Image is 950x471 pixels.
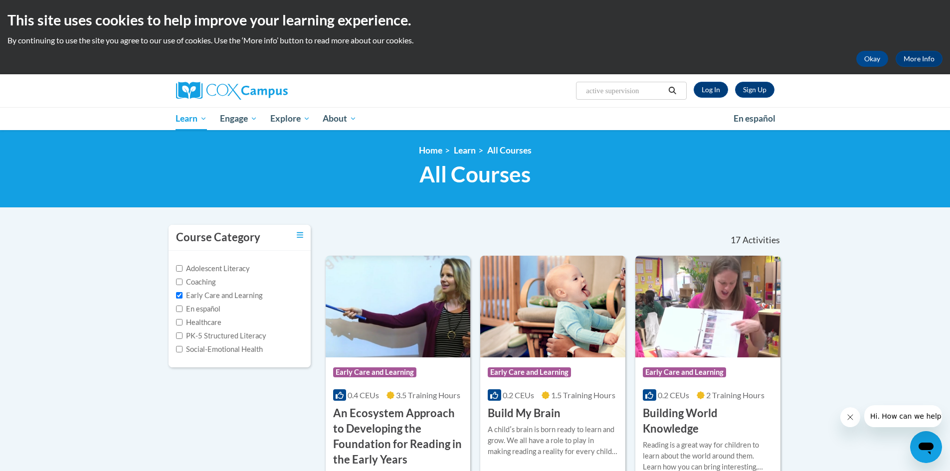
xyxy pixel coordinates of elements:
[419,145,442,156] a: Home
[396,390,460,400] span: 3.5 Training Hours
[176,330,266,341] label: PK-5 Structured Literacy
[316,107,363,130] a: About
[488,424,618,457] div: A childʹs brain is born ready to learn and grow. We all have a role to play in making reading a r...
[635,256,780,357] img: Course Logo
[213,107,264,130] a: Engage
[176,317,221,328] label: Healthcare
[840,407,860,427] iframe: Close message
[323,113,357,125] span: About
[503,390,534,400] span: 0.2 CEUs
[480,256,625,357] img: Course Logo
[743,235,780,246] span: Activities
[6,7,81,15] span: Hi. How can we help?
[348,390,379,400] span: 0.4 CEUs
[487,145,532,156] a: All Courses
[176,230,260,245] h3: Course Category
[176,344,263,355] label: Social-Emotional Health
[170,107,214,130] a: Learn
[454,145,476,156] a: Learn
[161,107,789,130] div: Main menu
[264,107,317,130] a: Explore
[910,431,942,463] iframe: Button to launch messaging window
[488,406,561,421] h3: Build My Brain
[176,290,262,301] label: Early Care and Learning
[727,108,782,129] a: En español
[176,82,288,100] img: Cox Campus
[488,367,571,377] span: Early Care and Learning
[7,35,943,46] p: By continuing to use the site you agree to our use of cookies. Use the ‘More info’ button to read...
[706,390,764,400] span: 2 Training Hours
[326,256,471,357] img: Course Logo
[176,82,366,100] a: Cox Campus
[176,346,183,352] input: Checkbox for Options
[896,51,943,67] a: More Info
[176,306,183,312] input: Checkbox for Options
[735,82,774,98] a: Register
[333,367,416,377] span: Early Care and Learning
[419,161,531,187] span: All Courses
[864,405,942,427] iframe: Message from company
[585,85,665,97] input: Search Courses
[7,10,943,30] h2: This site uses cookies to help improve your learning experience.
[176,304,220,314] label: En español
[176,292,183,299] input: Checkbox for Options
[643,406,773,437] h3: Building World Knowledge
[176,277,215,288] label: Coaching
[176,279,183,285] input: Checkbox for Options
[176,263,250,274] label: Adolescent Literacy
[270,113,310,125] span: Explore
[658,390,689,400] span: 0.2 CEUs
[731,235,741,246] span: 17
[176,332,183,339] input: Checkbox for Options
[176,265,183,272] input: Checkbox for Options
[734,113,775,124] span: En español
[176,319,183,325] input: Checkbox for Options
[665,85,680,97] button: Search
[551,390,615,400] span: 1.5 Training Hours
[694,82,728,98] a: Log In
[856,51,888,67] button: Okay
[297,230,303,241] a: Toggle collapse
[643,367,726,377] span: Early Care and Learning
[176,113,207,125] span: Learn
[333,406,463,467] h3: An Ecosystem Approach to Developing the Foundation for Reading in the Early Years
[220,113,257,125] span: Engage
